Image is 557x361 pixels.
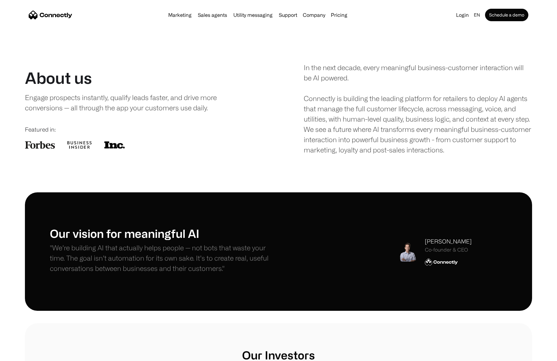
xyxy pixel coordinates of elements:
[195,12,230,17] a: Sales agents
[50,243,278,273] p: "We’re building AI that actually helps people — not bots that waste your time. The goal isn’t aut...
[304,62,532,155] div: In the next decade, every meaningful business-customer interaction will be AI powered. Connectly ...
[50,227,278,240] h1: Our vision for meaningful AI
[25,125,253,134] div: Featured in:
[301,11,327,19] div: Company
[328,12,350,17] a: Pricing
[166,12,194,17] a: Marketing
[303,11,325,19] div: Company
[425,237,472,246] div: [PERSON_NAME]
[474,11,480,19] div: en
[485,9,528,21] a: Schedule a demo
[12,350,37,359] ul: Language list
[454,11,471,19] a: Login
[276,12,300,17] a: Support
[425,247,472,253] div: Co-founder & CEO
[25,69,92,87] h1: About us
[471,11,484,19] div: en
[25,92,242,113] div: Engage prospects instantly, qualify leads faster, and drive more conversions — all through the ap...
[6,349,37,359] aside: Language selected: English
[231,12,275,17] a: Utility messaging
[29,10,72,20] a: home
